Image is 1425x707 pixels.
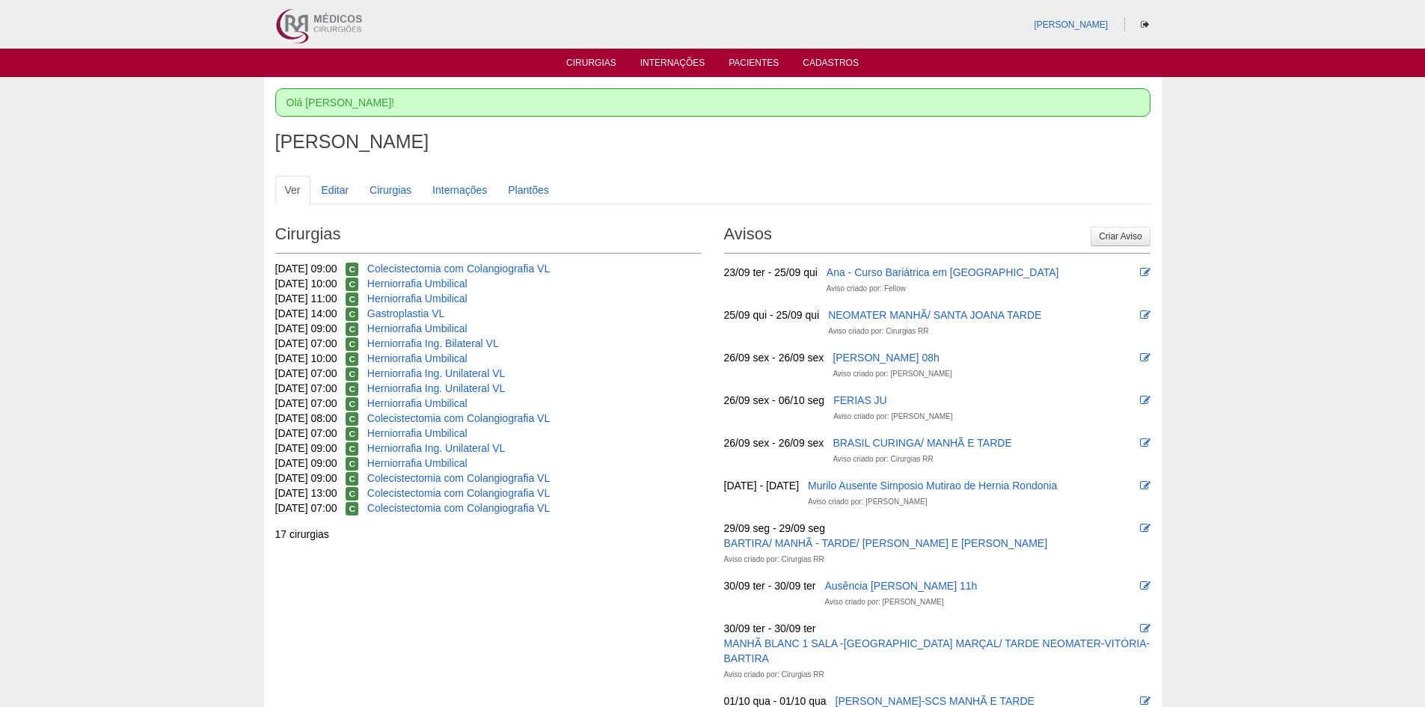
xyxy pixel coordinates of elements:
[833,367,951,382] div: Aviso criado por: [PERSON_NAME]
[1140,395,1150,405] i: Editar
[724,393,825,408] div: 26/09 sex - 06/10 seg
[367,322,468,334] a: Herniorrafia Umbilical
[808,480,1057,492] a: Murilo Ausente Simposio Mutirao de Hernia Rondonia
[346,337,358,351] span: Confirmada
[824,595,943,610] div: Aviso criado por: [PERSON_NAME]
[828,309,1041,321] a: NEOMATER MANHÃ/ SANTA JOANA TARDE
[640,58,705,73] a: Internações
[724,578,816,593] div: 30/09 ter - 30/09 ter
[724,350,824,365] div: 26/09 sex - 26/09 sex
[346,397,358,411] span: Confirmada
[367,367,505,379] a: Herniorrafia Ing. Unilateral VL
[833,352,939,364] a: [PERSON_NAME] 08h
[1140,438,1150,448] i: Editar
[1140,310,1150,320] i: Editar
[360,176,421,204] a: Cirurgias
[346,412,358,426] span: Confirmada
[367,502,550,514] a: Colecistectomia com Colangiografia VL
[367,293,468,304] a: Herniorrafia Umbilical
[1140,352,1150,363] i: Editar
[833,409,952,424] div: Aviso criado por: [PERSON_NAME]
[346,427,358,441] span: Confirmada
[367,427,468,439] a: Herniorrafia Umbilical
[346,293,358,306] span: Confirmada
[275,263,337,275] span: [DATE] 09:00
[724,265,818,280] div: 23/09 ter - 25/09 qui
[275,527,702,542] div: 17 cirurgias
[566,58,616,73] a: Cirurgias
[367,337,499,349] a: Herniorrafia Ing. Bilateral VL
[346,487,358,501] span: Confirmada
[367,442,505,454] a: Herniorrafia Ing. Unilateral VL
[1140,696,1150,706] i: Editar
[367,412,550,424] a: Colecistectomia com Colangiografia VL
[367,397,468,409] a: Herniorrafia Umbilical
[724,621,816,636] div: 30/09 ter - 30/09 ter
[275,442,337,454] span: [DATE] 09:00
[808,495,927,509] div: Aviso criado por: [PERSON_NAME]
[1140,581,1150,591] i: Editar
[724,307,820,322] div: 25/09 qui - 25/09 qui
[423,176,497,204] a: Internações
[824,580,977,592] a: Ausência [PERSON_NAME] 11h
[367,487,550,499] a: Colecistectomia com Colangiografia VL
[346,352,358,366] span: Confirmada
[367,263,550,275] a: Colecistectomia com Colangiografia VL
[275,397,337,409] span: [DATE] 07:00
[367,352,468,364] a: Herniorrafia Umbilical
[498,176,558,204] a: Plantões
[346,472,358,486] span: Confirmada
[724,219,1150,254] h2: Avisos
[346,457,358,471] span: Confirmada
[833,452,933,467] div: Aviso criado por: Cirurgias RR
[275,427,337,439] span: [DATE] 07:00
[346,442,358,456] span: Confirmada
[275,88,1150,117] div: Olá [PERSON_NAME]!
[724,637,1150,664] a: MANHÃ BLANC 1 SALA -[GEOGRAPHIC_DATA] MARÇAL/ TARDE NEOMATER-VITÓRIA-BARTIRA
[275,487,337,499] span: [DATE] 13:00
[1140,523,1150,533] i: Editar
[346,307,358,321] span: Confirmada
[827,266,1059,278] a: Ana - Curso Bariátrica em [GEOGRAPHIC_DATA]
[367,307,445,319] a: Gastroplastia VL
[346,502,358,515] span: Confirmada
[1140,480,1150,491] i: Editar
[729,58,779,73] a: Pacientes
[833,437,1011,449] a: BRASIL CURINGA/ MANHÃ E TARDE
[1140,267,1150,278] i: Editar
[828,324,928,339] div: Aviso criado por: Cirurgias RR
[827,281,906,296] div: Aviso criado por: Fellow
[724,478,800,493] div: [DATE] - [DATE]
[275,293,337,304] span: [DATE] 11:00
[836,695,1035,707] a: [PERSON_NAME]-SCS MANHÃ E TARDE
[724,537,1048,549] a: BARTIRA/ MANHÃ - TARDE/ [PERSON_NAME] E [PERSON_NAME]
[724,667,824,682] div: Aviso criado por: Cirurgias RR
[367,382,505,394] a: Herniorrafia Ing. Unilateral VL
[275,457,337,469] span: [DATE] 09:00
[275,382,337,394] span: [DATE] 07:00
[346,278,358,291] span: Confirmada
[275,337,337,349] span: [DATE] 07:00
[346,382,358,396] span: Confirmada
[275,307,337,319] span: [DATE] 14:00
[1034,19,1108,30] a: [PERSON_NAME]
[346,263,358,276] span: Confirmada
[367,457,468,469] a: Herniorrafia Umbilical
[1091,227,1150,246] a: Criar Aviso
[803,58,859,73] a: Cadastros
[367,278,468,290] a: Herniorrafia Umbilical
[833,394,887,406] a: FERIAS JU
[1140,623,1150,634] i: Editar
[724,521,825,536] div: 29/09 seg - 29/09 seg
[724,435,824,450] div: 26/09 sex - 26/09 sex
[275,132,1150,151] h1: [PERSON_NAME]
[312,176,359,204] a: Editar
[275,219,702,254] h2: Cirurgias
[275,322,337,334] span: [DATE] 09:00
[275,176,310,204] a: Ver
[275,502,337,514] span: [DATE] 07:00
[275,278,337,290] span: [DATE] 10:00
[724,552,824,567] div: Aviso criado por: Cirurgias RR
[367,472,550,484] a: Colecistectomia com Colangiografia VL
[275,367,337,379] span: [DATE] 07:00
